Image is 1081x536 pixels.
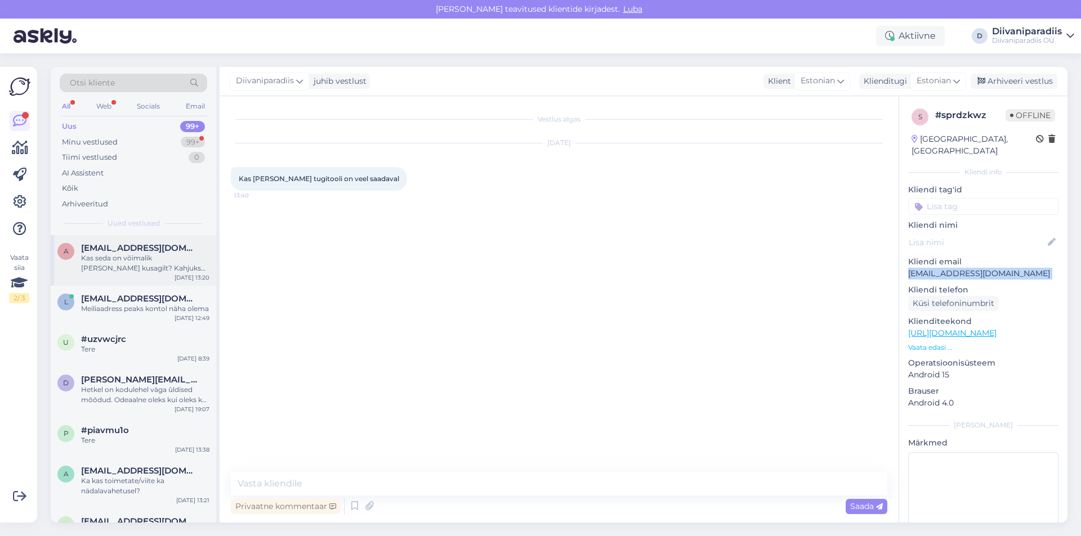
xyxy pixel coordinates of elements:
[184,99,207,114] div: Email
[64,298,68,306] span: l
[81,476,209,496] div: Ka kas toimetate/viite ka nädalavahetusel?
[62,152,117,163] div: Tiimi vestlused
[189,152,205,163] div: 0
[81,435,209,445] div: Tere
[81,304,209,314] div: Meiliaadress peaks kontol näha olema
[908,420,1058,430] div: [PERSON_NAME]
[81,294,198,304] span: leiliulle@gmail.com
[912,133,1036,157] div: [GEOGRAPHIC_DATA], [GEOGRAPHIC_DATA]
[908,219,1058,231] p: Kliendi nimi
[81,334,126,344] span: #uzvwcjrc
[94,99,114,114] div: Web
[908,385,1058,397] p: Brauser
[239,174,399,183] span: Kas [PERSON_NAME] tugitooli on veel saadaval
[62,199,108,210] div: Arhiveeritud
[918,112,922,121] span: s
[9,253,29,303] div: Vaata siia
[62,168,104,179] div: AI Assistent
[175,273,209,282] div: [DATE] 13:20
[908,397,1058,409] p: Android 4.0
[181,137,205,148] div: 99+
[801,75,835,87] span: Estonian
[231,138,887,148] div: [DATE]
[231,499,341,514] div: Privaatne kommentaar
[992,27,1062,36] div: Diivaniparadiis
[70,77,115,89] span: Otsi kliente
[81,425,129,435] span: #piavmu1o
[908,198,1058,215] input: Lisa tag
[64,429,69,438] span: p
[234,191,276,200] span: 13:40
[63,338,69,346] span: u
[859,75,907,87] div: Klienditugi
[908,437,1058,449] p: Märkmed
[876,26,945,46] div: Aktiivne
[917,75,951,87] span: Estonian
[81,516,198,526] span: yogette@gmail.com
[81,243,198,253] span: aimi.andla@gmail.com
[908,284,1058,296] p: Kliendi telefon
[909,236,1046,249] input: Lisa nimi
[908,357,1058,369] p: Operatsioonisüsteem
[935,109,1006,122] div: # sprdzkwz
[176,496,209,505] div: [DATE] 13:21
[63,379,69,387] span: d
[108,218,160,228] span: Uued vestlused
[64,247,69,255] span: a
[231,114,887,124] div: Vestlus algas
[620,4,646,14] span: Luba
[64,520,68,529] span: y
[81,385,209,405] div: Hetkel on kodulehel väga ûldised mõõdud. Odeaalne oleks kui oleks ka joonis koos mõotudega.
[177,354,209,363] div: [DATE] 8:39
[908,167,1058,177] div: Kliendi info
[175,445,209,454] div: [DATE] 13:38
[62,183,78,194] div: Kõik
[908,316,1058,327] p: Klienditeekond
[81,344,209,354] div: Tere
[908,296,999,311] div: Küsi telefoninumbrit
[64,470,69,478] span: a
[62,121,77,132] div: Uus
[62,137,118,148] div: Minu vestlused
[992,27,1074,45] a: DiivaniparadiisDiivaniparadiis OÜ
[908,184,1058,196] p: Kliendi tag'id
[908,343,1058,353] p: Vaata edasi ...
[135,99,162,114] div: Socials
[9,76,30,97] img: Askly Logo
[60,99,73,114] div: All
[9,293,29,303] div: 2 / 3
[908,256,1058,268] p: Kliendi email
[175,314,209,322] div: [DATE] 12:49
[972,28,988,44] div: D
[81,375,198,385] span: diana.lyytsepp@gmail.com
[908,369,1058,381] p: Android 15
[81,466,198,476] span: alicee2444@gmail.com
[236,75,294,87] span: Diivaniparadiis
[908,268,1058,280] p: [EMAIL_ADDRESS][DOMAIN_NAME]
[763,75,791,87] div: Klient
[971,74,1057,89] div: Arhiveeri vestlus
[180,121,205,132] div: 99+
[309,75,367,87] div: juhib vestlust
[1006,109,1055,121] span: Offline
[992,36,1062,45] div: Diivaniparadiis OÜ
[175,405,209,413] div: [DATE] 19:07
[908,328,997,338] a: [URL][DOMAIN_NAME]
[850,501,883,511] span: Saada
[81,253,209,273] div: Kas seda on võimalik [PERSON_NAME] kusagilt? Kahjuks ostetud pakendites [PERSON_NAME] ole. Kauplu...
